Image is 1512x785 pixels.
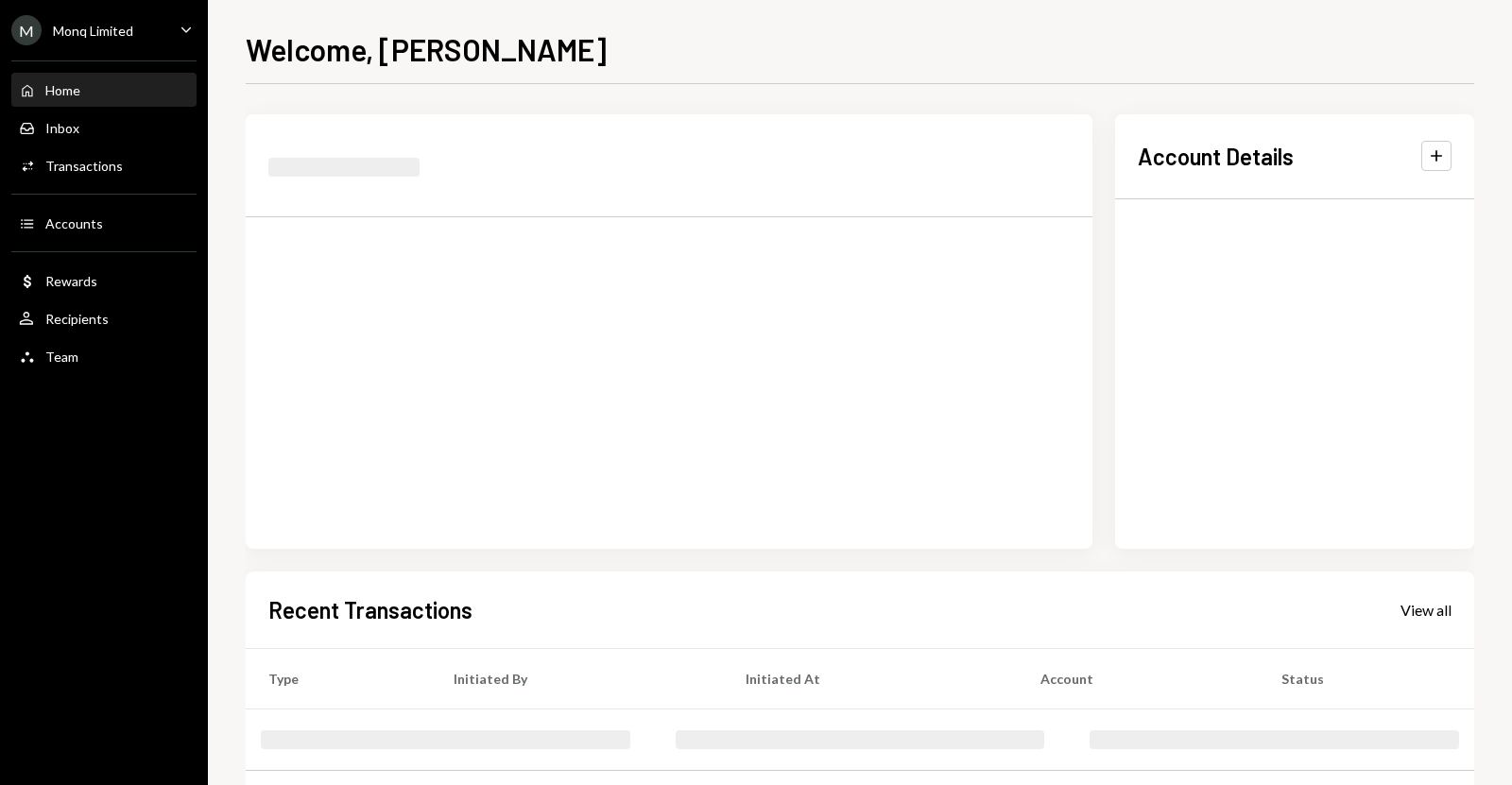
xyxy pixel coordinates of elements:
a: Home [11,73,197,107]
th: Initiated By [431,648,723,708]
h1: Welcome, [PERSON_NAME] [246,30,607,68]
a: Team [11,339,197,373]
a: Transactions [11,148,197,182]
div: View all [1400,601,1452,620]
th: Initiated At [723,648,1018,708]
div: Team [45,349,78,365]
h2: Account Details [1138,141,1294,172]
a: Recipients [11,301,197,335]
th: Status [1259,648,1474,708]
div: Home [45,82,80,98]
div: Rewards [45,273,97,289]
a: Accounts [11,206,197,240]
div: Monq Limited [53,23,133,39]
h2: Recent Transactions [268,594,472,625]
th: Type [246,648,431,708]
div: Accounts [45,215,103,231]
a: View all [1400,599,1452,620]
div: Transactions [45,158,123,174]
div: M [11,15,42,45]
div: Inbox [45,120,79,136]
a: Rewards [11,264,197,298]
div: Recipients [45,311,109,327]
a: Inbox [11,111,197,145]
th: Account [1018,648,1259,708]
